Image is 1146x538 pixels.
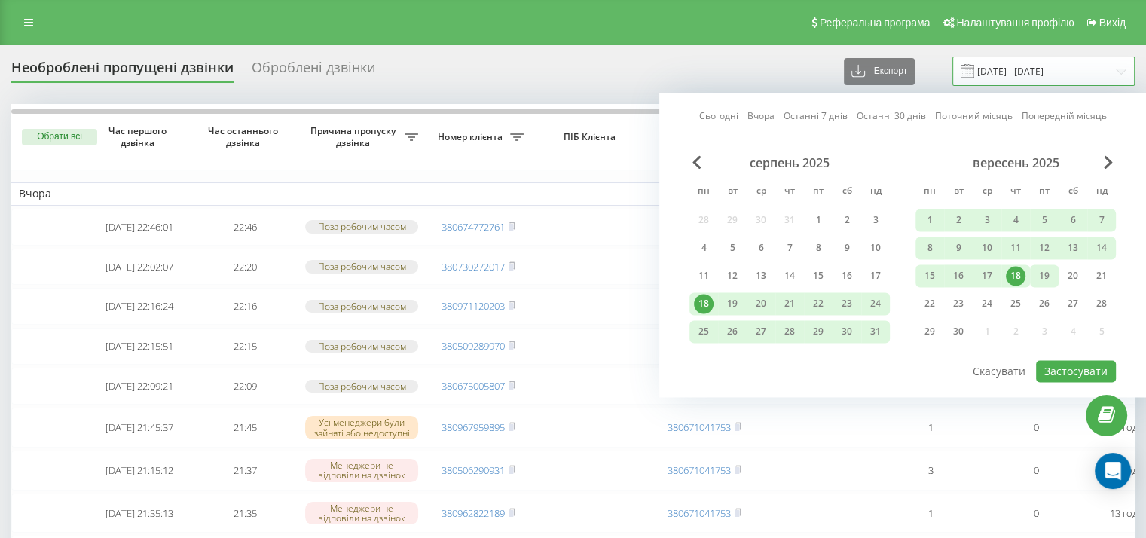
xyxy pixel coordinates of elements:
td: [DATE] 22:02:07 [87,249,192,286]
td: 22:09 [192,368,298,405]
a: Останні 7 днів [784,109,848,124]
div: 24 [977,294,997,313]
div: пт 19 вер 2025 р. [1030,264,1059,287]
div: 2 [837,210,857,230]
div: 23 [949,294,968,313]
td: [DATE] 22:16:24 [87,288,192,325]
span: Час останнього дзвінка [204,125,286,148]
div: пн 29 вер 2025 р. [915,320,944,343]
a: Сьогодні [699,109,738,124]
div: Поза робочим часом [305,220,418,233]
td: 21:35 [192,494,298,533]
div: 13 [751,266,771,286]
abbr: неділя [864,181,887,203]
abbr: п’ятниця [807,181,830,203]
div: 29 [808,322,828,341]
div: пн 4 серп 2025 р. [689,237,718,259]
td: 1 [878,408,983,448]
td: [DATE] 21:45:37 [87,408,192,448]
div: ср 20 серп 2025 р. [747,292,775,315]
div: пт 26 вер 2025 р. [1030,292,1059,315]
div: 3 [977,210,997,230]
div: вт 16 вер 2025 р. [944,264,973,287]
div: серпень 2025 [689,155,890,170]
div: 2 [949,210,968,230]
div: 27 [751,322,771,341]
div: пт 1 серп 2025 р. [804,209,833,231]
div: 16 [949,266,968,286]
div: Менеджери не відповіли на дзвінок [305,502,418,524]
div: Оброблені дзвінки [252,60,375,83]
div: пн 22 вер 2025 р. [915,292,944,315]
div: вт 19 серп 2025 р. [718,292,747,315]
div: 18 [1006,266,1025,286]
a: 380674772761 [442,220,505,234]
div: 1 [920,210,940,230]
div: 17 [866,266,885,286]
div: 10 [866,238,885,258]
td: [DATE] 22:09:21 [87,368,192,405]
div: ср 10 вер 2025 р. [973,237,1001,259]
div: нд 3 серп 2025 р. [861,209,890,231]
span: Причина пропуску дзвінка [305,125,405,148]
div: пт 5 вер 2025 р. [1030,209,1059,231]
span: Номер клієнта [433,131,510,143]
span: Previous Month [692,155,701,169]
div: 4 [1006,210,1025,230]
div: ср 17 вер 2025 р. [973,264,1001,287]
div: сб 16 серп 2025 р. [833,264,861,287]
div: вт 26 серп 2025 р. [718,320,747,343]
div: сб 23 серп 2025 р. [833,292,861,315]
div: чт 28 серп 2025 р. [775,320,804,343]
div: 15 [808,266,828,286]
div: 18 [694,294,714,313]
div: пн 11 серп 2025 р. [689,264,718,287]
a: 380967959895 [442,420,505,434]
div: чт 7 серп 2025 р. [775,237,804,259]
button: Застосувати [1036,360,1116,382]
div: пт 22 серп 2025 р. [804,292,833,315]
div: чт 18 вер 2025 р. [1001,264,1030,287]
a: Останні 30 днів [857,109,926,124]
div: Необроблені пропущені дзвінки [11,60,234,83]
abbr: четвер [1004,181,1027,203]
div: 30 [949,322,968,341]
div: 27 [1063,294,1083,313]
div: 13 [1063,238,1083,258]
div: 22 [920,294,940,313]
div: 9 [837,238,857,258]
td: 22:20 [192,249,298,286]
td: [DATE] 22:46:01 [87,209,192,246]
td: 0 [983,494,1089,533]
div: чт 25 вер 2025 р. [1001,292,1030,315]
div: нд 14 вер 2025 р. [1087,237,1116,259]
abbr: субота [1062,181,1084,203]
abbr: середа [750,181,772,203]
div: ср 3 вер 2025 р. [973,209,1001,231]
div: 28 [1092,294,1111,313]
div: 25 [1006,294,1025,313]
div: 10 [977,238,997,258]
td: 0 [983,408,1089,448]
div: пн 15 вер 2025 р. [915,264,944,287]
abbr: понеділок [918,181,941,203]
a: 380971120203 [442,299,505,313]
div: вт 9 вер 2025 р. [944,237,973,259]
td: [DATE] 21:35:13 [87,494,192,533]
button: Експорт [844,58,915,85]
div: пн 25 серп 2025 р. [689,320,718,343]
div: вт 30 вер 2025 р. [944,320,973,343]
abbr: понеділок [692,181,715,203]
td: 21:45 [192,408,298,448]
a: 380671041753 [668,420,731,434]
button: Скасувати [964,360,1034,382]
div: сб 2 серп 2025 р. [833,209,861,231]
div: 31 [866,322,885,341]
div: 21 [1092,266,1111,286]
abbr: вівторок [721,181,744,203]
a: 380509289970 [442,339,505,353]
div: 3 [866,210,885,230]
div: 26 [723,322,742,341]
a: Поточний місяць [935,109,1013,124]
button: Обрати всі [22,129,97,145]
